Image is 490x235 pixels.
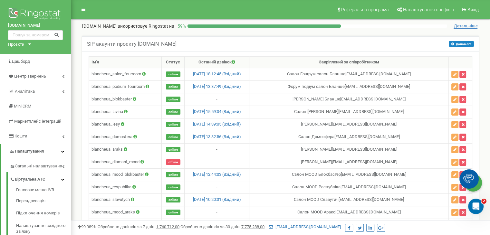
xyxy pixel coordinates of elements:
td: Салон [PERSON_NAME] [EMAIL_ADDRESS][DOMAIN_NAME] [249,106,449,118]
td: - [185,156,249,168]
span: Налаштування [15,149,44,154]
span: online [166,122,180,127]
td: Салон MOOD Аракс [EMAIL_ADDRESS][DOMAIN_NAME] [249,206,449,219]
td: blancheua_slavutych [89,193,162,206]
th: Ім'я [89,57,162,68]
span: offline [166,159,180,165]
a: [DATE] 18:12:45 (Вхідний) [193,71,241,76]
span: Детальніше [454,23,477,29]
span: online [166,184,180,190]
td: blancheua_mood_araks [89,206,162,219]
td: - [185,206,249,219]
a: [DATE] 13:32:56 (Вхідний) [193,134,241,139]
td: [PERSON_NAME] [EMAIL_ADDRESS][DOMAIN_NAME] [249,118,449,131]
span: Реферальна програма [341,7,389,12]
span: online [166,71,180,77]
td: blancheua_lavina [89,106,162,118]
span: online [166,84,180,89]
td: blancheua_araks [89,143,162,156]
span: online [166,109,180,115]
td: blancheua_respublika [89,181,162,193]
u: 1 760 712,00 [156,224,179,229]
span: Центр звернень [14,74,46,79]
span: online [166,172,180,177]
span: 99,989% [77,224,97,229]
span: online [166,134,180,140]
td: [PERSON_NAME] Бланше [EMAIL_ADDRESS][DOMAIN_NAME] [249,93,449,106]
a: [DATE] 12:44:03 (Вхідний) [193,172,241,177]
p: 59 % [174,23,187,29]
span: Налаштування профілю [403,7,454,12]
div: Проєкти [8,42,24,48]
span: online [166,147,180,152]
td: blancheua_salon_fourroom [89,68,162,80]
span: online [166,197,180,202]
p: [DOMAIN_NAME] [82,23,174,29]
td: Салон Fourрум салон Бланше [EMAIL_ADDRESS][DOMAIN_NAME] [249,68,449,80]
span: 2 [481,199,486,204]
span: Вихід [467,7,479,12]
h5: SIP акаунти проєкту [DOMAIN_NAME] [87,41,177,47]
a: Налаштування [1,144,71,159]
td: - [185,93,249,106]
td: Салон Домосфера [EMAIL_ADDRESS][DOMAIN_NAME] [249,131,449,143]
a: Віртуальна АТС [10,172,71,185]
a: Голосове меню IVR [16,187,71,195]
span: Оброблено дзвінків за 30 днів : [180,224,264,229]
span: Віртуальна АТС [15,176,45,183]
iframe: Intercom live chat [468,199,484,214]
span: Оброблено дзвінків за 7 днів : [98,224,179,229]
span: Дашборд [12,59,30,64]
td: blancheua_podium_fourroom [89,80,162,93]
td: blancheua_mood_4room [89,219,162,231]
span: Mini CRM [14,104,31,108]
span: Маркетплейс інтеграцій [14,119,62,124]
a: [DOMAIN_NAME] [8,23,63,29]
a: [DATE] 13:37:49 (Вхідний) [193,84,241,89]
a: [DATE] 10:20:31 (Вхідний) [193,197,241,202]
span: online [166,210,180,215]
td: [PERSON_NAME] [EMAIL_ADDRESS][DOMAIN_NAME] [249,156,449,168]
td: blancheua_diamant_mood [89,156,162,168]
a: Переадресація [16,195,71,207]
a: Загальні налаштування [10,159,71,172]
span: Кошти [14,134,27,138]
u: 7 775 288,00 [241,224,264,229]
span: Аналiтика [15,89,35,94]
td: Форум подіум салон Бланше [EMAIL_ADDRESS][DOMAIN_NAME] [249,80,449,93]
a: [DATE] 14:39:05 (Вхідний) [193,122,241,127]
td: - [185,143,249,156]
a: [EMAIL_ADDRESS][DOMAIN_NAME] [269,224,341,229]
th: Статус [162,57,185,68]
button: Допомога [449,41,474,47]
th: Останній дзвінок [185,57,249,68]
td: Салон MOOD Республіка [EMAIL_ADDRESS][DOMAIN_NAME] [249,181,449,193]
td: blancheua_lesy [89,118,162,131]
th: Закріплений за співробітником [249,57,449,68]
a: [DATE] 15:59:04 (Вхідний) [193,109,241,114]
img: Ringostat logo [8,6,63,23]
td: Салон MOOD Славутич [EMAIL_ADDRESS][DOMAIN_NAME] [249,193,449,206]
span: Загальні налаштування [15,163,62,169]
td: - [185,181,249,193]
span: використовує Ringostat на [118,23,174,29]
a: Підключення номерів [16,207,71,220]
td: [PERSON_NAME] [EMAIL_ADDRESS][DOMAIN_NAME] [249,143,449,156]
td: Салон MOOD Блокбастер [EMAIL_ADDRESS][DOMAIN_NAME] [249,168,449,181]
td: blancheua_domosfera [89,131,162,143]
input: Пошук за номером [8,30,63,40]
td: blancheua_blokbaster [89,93,162,106]
span: online [166,97,180,102]
td: Салон MOOD Форум [EMAIL_ADDRESS][DOMAIN_NAME] [249,219,449,231]
td: blancheua_mood_blokbaster [89,168,162,181]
